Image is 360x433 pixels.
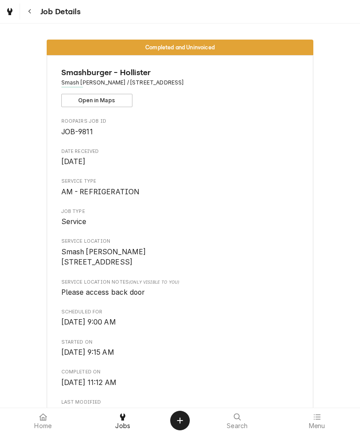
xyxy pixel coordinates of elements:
button: Create Object [170,411,190,430]
span: [DATE] [61,157,86,166]
div: Status [47,40,313,55]
span: Started On [61,339,299,346]
span: Completed On [61,377,299,388]
span: Date Received [61,148,299,155]
div: Last Modified [61,399,299,418]
span: Service Type [61,178,299,185]
span: [DATE] 9:15 AM [61,348,114,357]
span: Roopairs Job ID [61,118,299,125]
a: Search [198,410,277,431]
span: Job Type [61,216,299,227]
span: Completed and Uninvoiced [145,44,215,50]
span: [object Object] [61,287,299,298]
span: Jobs [115,422,130,429]
span: Job Type [61,208,299,215]
span: Service Type [61,187,299,197]
span: Service [61,217,87,226]
span: Menu [309,422,325,429]
div: Service Location [61,238,299,268]
span: Started On [61,347,299,358]
span: Roopairs Job ID [61,127,299,137]
span: Address [61,79,299,87]
span: Date Received [61,156,299,167]
span: Scheduled For [61,317,299,328]
div: Job Type [61,208,299,227]
div: Roopairs Job ID [61,118,299,137]
span: [DATE] 9:00 AM [61,318,116,326]
span: Completed On [61,369,299,376]
span: JOB-9811 [61,128,93,136]
span: Last Modified [61,399,299,406]
span: Home [34,422,52,429]
div: Started On [61,339,299,358]
div: Completed On [61,369,299,388]
button: Navigate back [22,4,38,20]
span: Search [227,422,248,429]
div: Scheduled For [61,309,299,328]
span: Name [61,67,299,79]
a: Home [4,410,83,431]
span: Job Details [38,6,80,18]
div: Date Received [61,148,299,167]
span: Service Location [61,247,299,268]
span: Service Location [61,238,299,245]
a: Jobs [84,410,163,431]
div: Service Type [61,178,299,197]
a: Menu [278,410,357,431]
a: Go to Jobs [2,4,18,20]
span: Service Location Notes [61,279,299,286]
div: [object Object] [61,279,299,298]
span: Please access back door [61,288,145,297]
span: AM - REFRIGERATION [61,188,140,196]
span: Scheduled For [61,309,299,316]
span: Smash [PERSON_NAME] [STREET_ADDRESS] [61,248,146,267]
span: [DATE] 11:12 AM [61,378,116,387]
button: Open in Maps [61,94,132,107]
span: (Only Visible to You) [129,280,179,285]
div: Client Information [61,67,299,107]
